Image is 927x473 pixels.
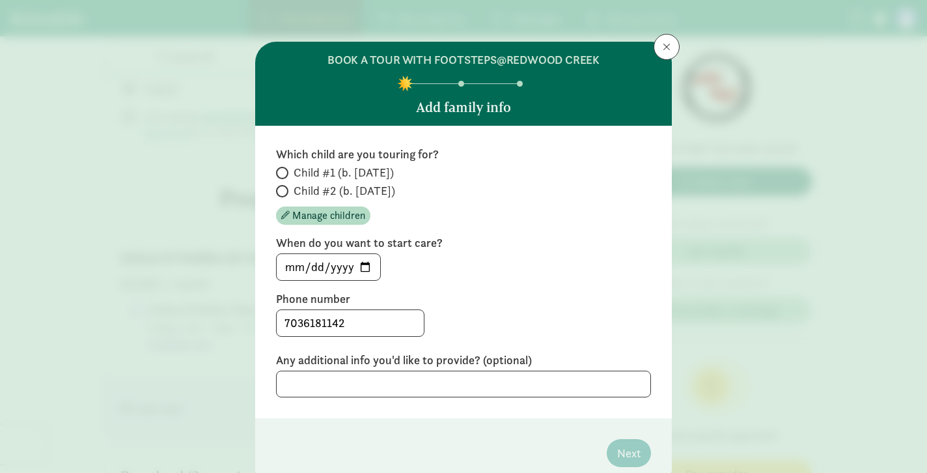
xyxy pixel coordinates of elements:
[276,235,651,251] label: When do you want to start care?
[276,352,651,368] label: Any additional info you'd like to provide? (optional)
[607,439,651,467] button: Next
[416,100,511,115] h5: Add family info
[327,52,600,68] h6: BOOK A TOUR WITH FOOTSTEPS@REDWOOD CREEK
[276,207,370,225] button: Manage children
[276,291,651,307] label: Phone number
[276,147,651,162] label: Which child are you touring for?
[617,444,641,462] span: Next
[294,183,395,199] span: Child #2 (b. [DATE])
[292,208,365,223] span: Manage children
[294,165,394,180] span: Child #1 (b. [DATE])
[277,310,424,336] input: 5555555555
